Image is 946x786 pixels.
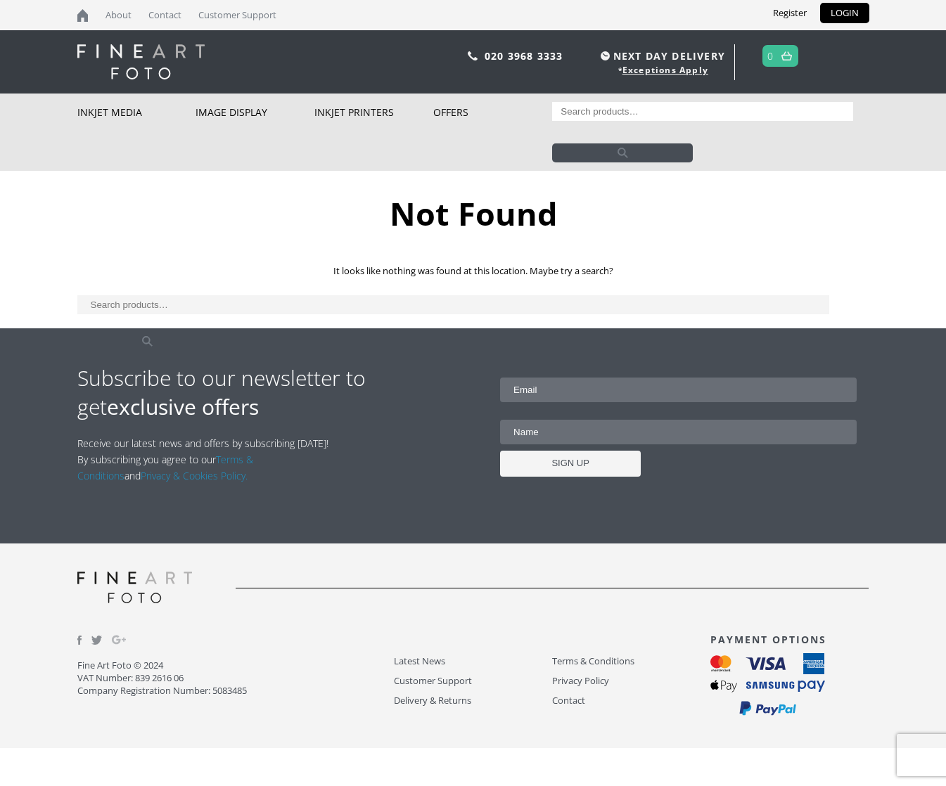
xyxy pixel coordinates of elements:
h1: Not Found [77,192,869,235]
a: LOGIN [820,3,869,23]
a: Offers [433,94,552,131]
a: Delivery & Returns [394,692,552,709]
a: Terms & Conditions [552,653,710,669]
a: Privacy Policy [552,673,710,689]
input: Search products… [77,295,830,314]
span: NEXT DAY DELIVERY [597,48,725,64]
img: payment_options.svg [710,653,825,716]
img: phone.svg [468,51,478,60]
a: Contact [552,692,710,709]
img: logo-white.svg [77,44,205,79]
a: Customer Support [394,673,552,689]
img: time.svg [601,51,610,60]
img: facebook.svg [77,636,82,645]
a: Inkjet Printers [314,94,433,131]
img: basket.svg [781,51,792,60]
h3: PAYMENT OPTIONS [710,633,869,646]
a: Inkjet Media [77,94,196,131]
img: logo-grey.svg [77,572,193,603]
p: Receive our latest news and offers by subscribing [DATE]! By subscribing you agree to our and [77,435,336,484]
p: It looks like nothing was found at this location. Maybe try a search? [77,263,869,279]
button: Search [552,143,693,162]
img: Google_Plus.svg [112,633,126,647]
input: Email [500,378,857,402]
a: Register [762,3,817,23]
a: Privacy & Cookies Policy. [141,469,248,482]
a: Exceptions Apply [622,64,708,76]
button: Search [77,332,218,351]
a: Image Display [196,94,314,131]
input: SIGN UP [500,451,641,477]
input: Name [500,420,857,444]
strong: exclusive offers [107,392,259,421]
p: Fine Art Foto © 2024 VAT Number: 839 2616 06 Company Registration Number: 5083485 [77,659,394,697]
a: 0 [767,46,774,66]
input: Search products… [552,102,853,121]
h2: Subscribe to our newsletter to get [77,363,473,421]
img: twitter.svg [91,636,103,645]
a: Latest News [394,653,552,669]
a: 020 3968 3333 [485,49,563,63]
